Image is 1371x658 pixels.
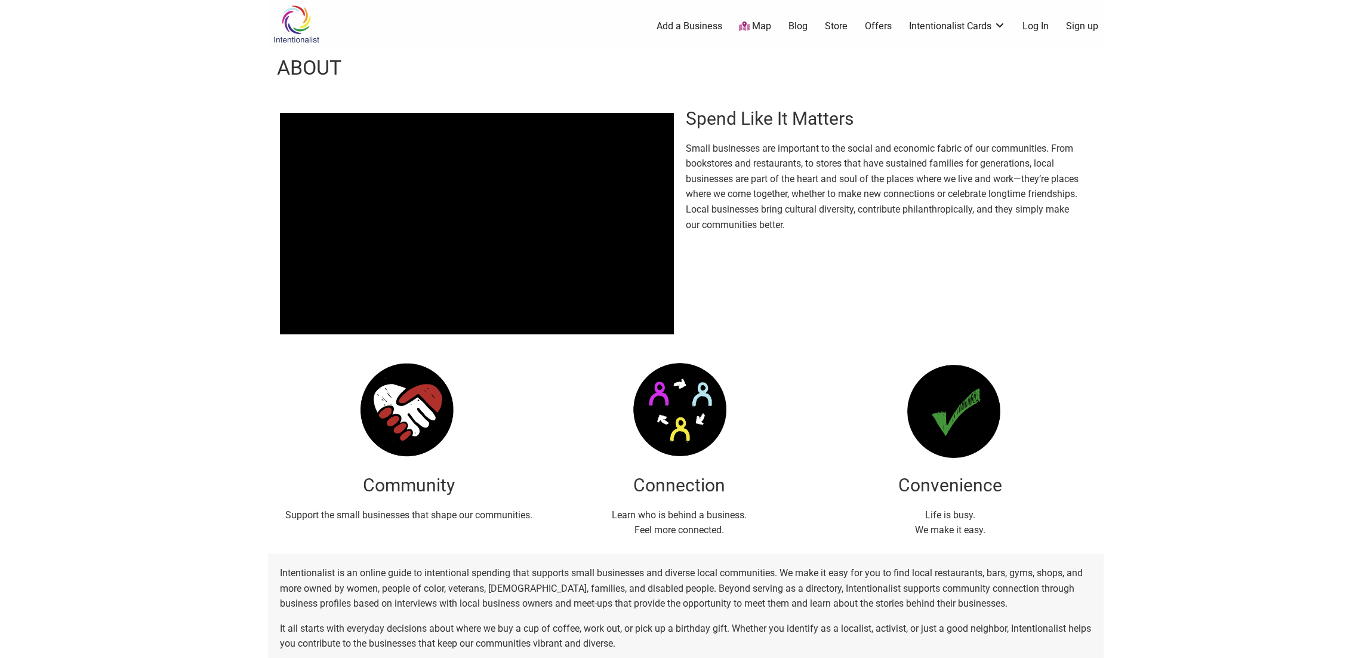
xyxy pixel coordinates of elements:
[865,20,892,33] a: Offers
[686,141,1080,233] p: Small businesses are important to the social and economic fabric of our communities. From booksto...
[896,356,1004,463] img: about-image-1.png
[280,473,538,498] h2: Community
[280,508,538,523] p: Support the small businesses that shape our communities.
[739,20,771,33] a: Map
[821,508,1079,538] p: Life is busy. We make it easy.
[626,356,733,463] img: about-image-2.png
[280,621,1092,651] p: It all starts with everyday decisions about where we buy a cup of coffee, work out, or pick up a ...
[550,508,809,538] p: Learn who is behind a business. Feel more connected.
[909,20,1006,33] a: Intentionalist Cards
[355,356,463,463] img: about-image-3.png
[277,54,341,82] h1: About
[1066,20,1098,33] a: Sign up
[550,473,809,498] h2: Connection
[1022,20,1049,33] a: Log In
[788,20,808,33] a: Blog
[825,20,848,33] a: Store
[821,473,1079,498] h2: Convenience
[657,20,722,33] a: Add a Business
[280,565,1092,611] p: Intentionalist is an online guide to intentional spending that supports small businesses and dive...
[686,106,1080,131] h2: Spend Like It Matters
[268,5,325,44] img: Intentionalist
